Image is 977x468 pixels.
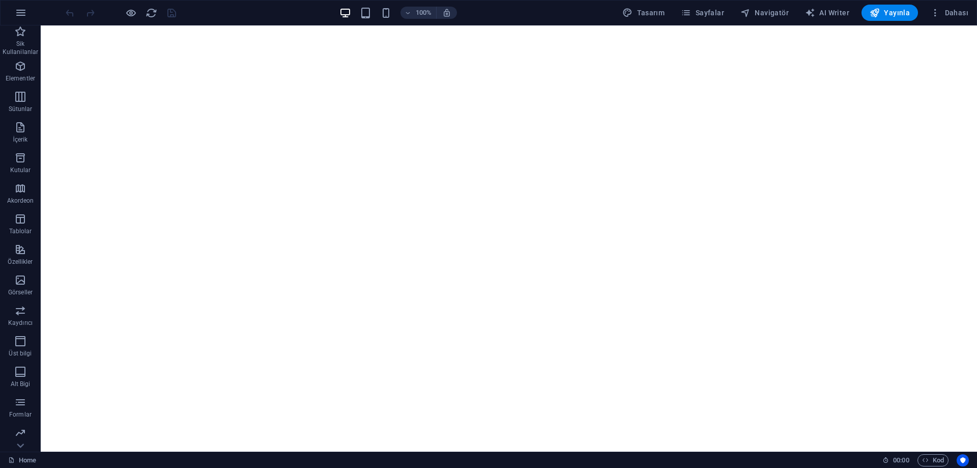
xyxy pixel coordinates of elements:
[13,135,27,144] p: İçerik
[8,258,33,266] p: Özellikler
[145,7,157,19] button: reload
[9,410,32,419] p: Formlar
[805,8,849,18] span: AI Writer
[801,5,853,21] button: AI Writer
[10,166,31,174] p: Kutular
[400,7,437,19] button: 100%
[677,5,728,21] button: Sayfalar
[922,454,944,466] span: Kod
[8,454,36,466] a: Seçimi iptal etmek için tıkla. Sayfaları açmak için çift tıkla
[917,454,949,466] button: Kod
[861,5,918,21] button: Yayınla
[9,105,33,113] p: Sütunlar
[736,5,793,21] button: Navigatör
[900,456,902,464] span: :
[416,7,432,19] h6: 100%
[618,5,669,21] button: Tasarım
[442,8,451,17] i: Yeniden boyutlandırmada yakınlaştırma düzeyini seçilen cihaza uyacak şekilde otomatik olarak ayarla.
[618,5,669,21] div: Tasarım (Ctrl+Alt+Y)
[870,8,910,18] span: Yayınla
[622,8,665,18] span: Tasarım
[125,7,137,19] button: Ön izleme modundan çıkıp düzenlemeye devam etmek için buraya tıklayın
[681,8,724,18] span: Sayfalar
[930,8,968,18] span: Dahası
[8,288,33,296] p: Görseller
[9,227,32,235] p: Tablolar
[740,8,789,18] span: Navigatör
[882,454,909,466] h6: Oturum süresi
[893,454,909,466] span: 00 00
[146,7,157,19] i: Sayfayı yeniden yükleyin
[8,319,33,327] p: Kaydırıcı
[926,5,972,21] button: Dahası
[9,349,32,357] p: Üst bilgi
[7,197,34,205] p: Akordeon
[957,454,969,466] button: Usercentrics
[6,74,35,82] p: Elementler
[11,380,31,388] p: Alt Bigi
